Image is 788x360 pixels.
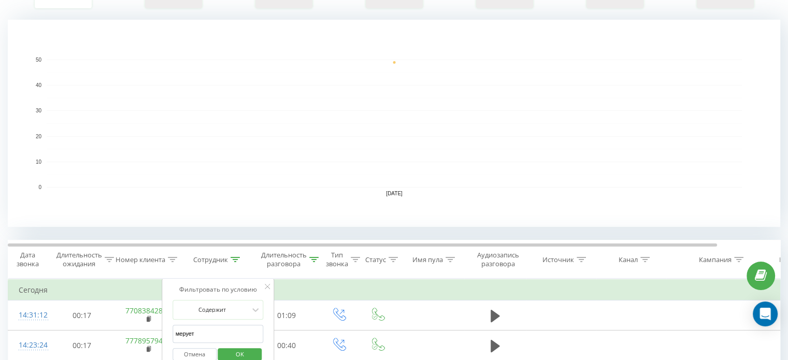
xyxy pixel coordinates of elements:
text: [DATE] [386,191,403,196]
div: Дата звонка [8,251,47,268]
div: Имя пула [412,255,443,264]
div: Канал [619,255,638,264]
div: Длительность разговора [261,251,307,268]
div: Фильтровать по условию [173,284,264,295]
td: 01:09 [254,300,319,330]
div: Длительность ожидания [56,251,102,268]
div: Источник [542,255,574,264]
div: 14:23:24 [19,335,39,355]
div: Open Intercom Messenger [753,301,778,326]
div: Сотрудник [193,255,228,264]
div: Кампания [699,255,732,264]
input: Введите значение [173,325,264,343]
div: Тип звонка [326,251,348,268]
a: 77083842864 [125,306,171,315]
text: 30 [36,108,42,114]
text: 10 [36,159,42,165]
div: 14:31:12 [19,305,39,325]
text: 20 [36,134,42,139]
div: Номер клиента [116,255,165,264]
svg: A chart. [8,20,780,227]
text: 0 [38,184,41,190]
div: Статус [365,255,386,264]
text: 50 [36,57,42,63]
a: 77789579464 [125,336,171,345]
text: 40 [36,82,42,88]
td: 00:17 [50,300,114,330]
div: Аудиозапись разговора [473,251,523,268]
